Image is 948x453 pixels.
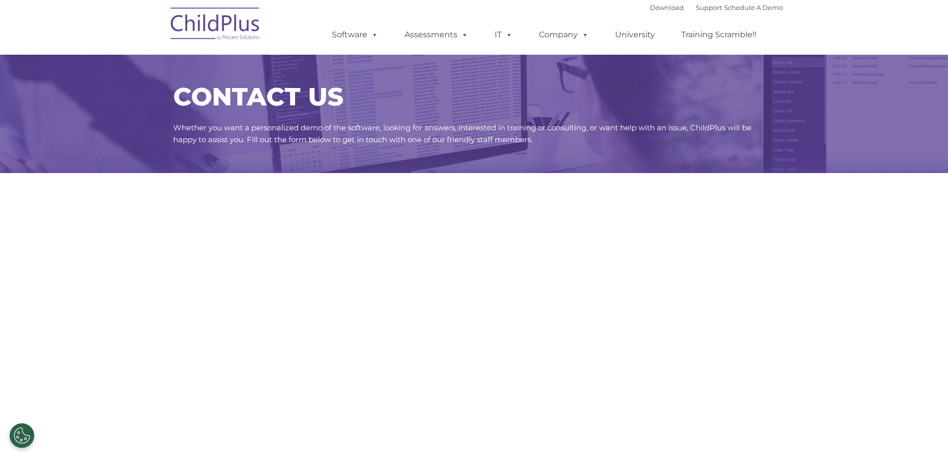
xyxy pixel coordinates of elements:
[724,3,783,11] a: Schedule A Demo
[485,25,523,45] a: IT
[322,25,388,45] a: Software
[650,3,684,11] a: Download
[529,25,599,45] a: Company
[173,82,343,112] span: CONTACT US
[671,25,766,45] a: Training Scramble!!
[166,0,265,50] img: ChildPlus by Procare Solutions
[173,123,751,144] span: Whether you want a personalized demo of the software, looking for answers, interested in training...
[395,25,478,45] a: Assessments
[605,25,665,45] a: University
[650,3,783,11] font: |
[696,3,722,11] a: Support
